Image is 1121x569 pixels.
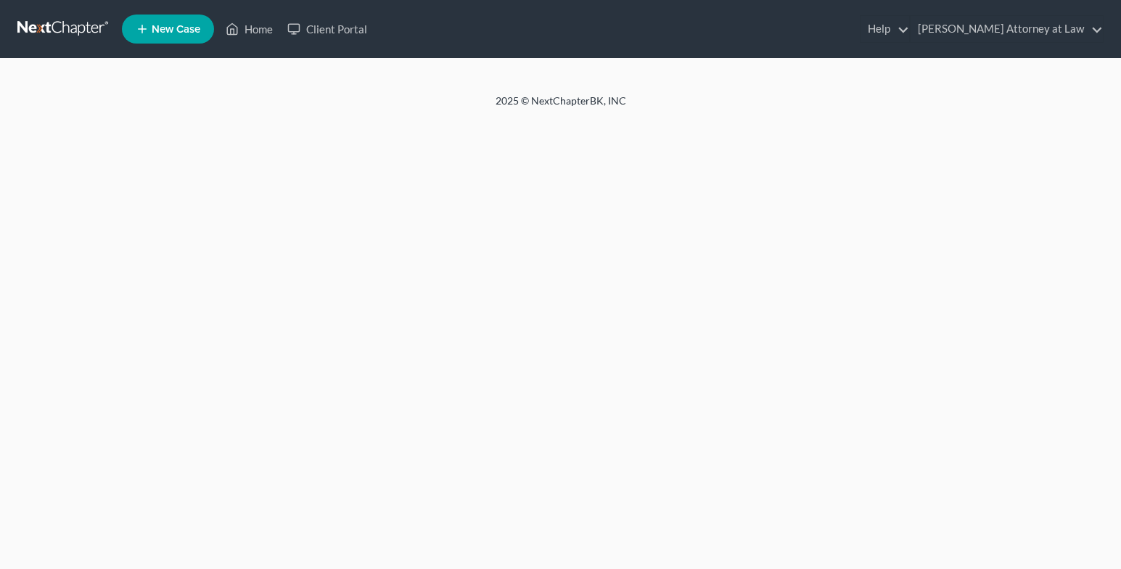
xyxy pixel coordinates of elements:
a: Home [218,16,280,42]
a: [PERSON_NAME] Attorney at Law [911,16,1103,42]
a: Help [861,16,909,42]
a: Client Portal [280,16,374,42]
new-legal-case-button: New Case [122,15,214,44]
div: 2025 © NextChapterBK, INC [147,94,974,120]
